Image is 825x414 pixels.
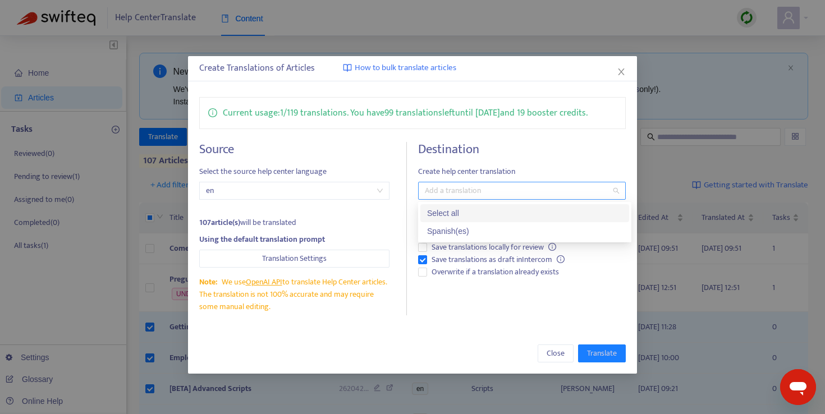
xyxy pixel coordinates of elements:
a: OpenAI API [246,275,282,288]
span: Select the source help center language [199,165,389,178]
div: will be translated [199,217,389,229]
button: Translation Settings [199,250,389,268]
button: Close [538,344,574,362]
h4: Destination [418,142,626,157]
button: Close [615,66,627,78]
span: Save translations as draft in Intercom [427,254,569,266]
div: Using the default translation prompt [199,233,389,246]
span: info-circle [557,255,565,263]
span: Note: [199,275,217,288]
span: en [206,182,383,199]
span: info-circle [548,243,556,251]
button: Translate [578,344,626,362]
div: Spanish ( es ) [427,225,622,237]
span: close [617,67,626,76]
span: Save translations locally for review [427,241,561,254]
div: Create Translations of Articles [199,62,626,75]
span: Create help center translation [418,165,626,178]
img: image-link [343,63,352,72]
h4: Source [199,142,389,157]
iframe: Button to launch messaging window [780,369,816,405]
div: Select all [427,207,622,219]
a: How to bulk translate articles [343,62,456,75]
span: How to bulk translate articles [355,62,456,75]
div: We use to translate Help Center articles. The translation is not 100% accurate and may require so... [199,276,389,313]
div: Select all [420,204,629,222]
strong: 107 article(s) [199,216,240,229]
span: Translation Settings [262,252,327,265]
span: Close [547,347,565,360]
span: Overwrite if a translation already exists [427,266,563,278]
p: Current usage: 1 / 119 translations . You have 99 translations left until [DATE] and 19 booster c... [223,106,588,120]
span: info-circle [208,106,217,117]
